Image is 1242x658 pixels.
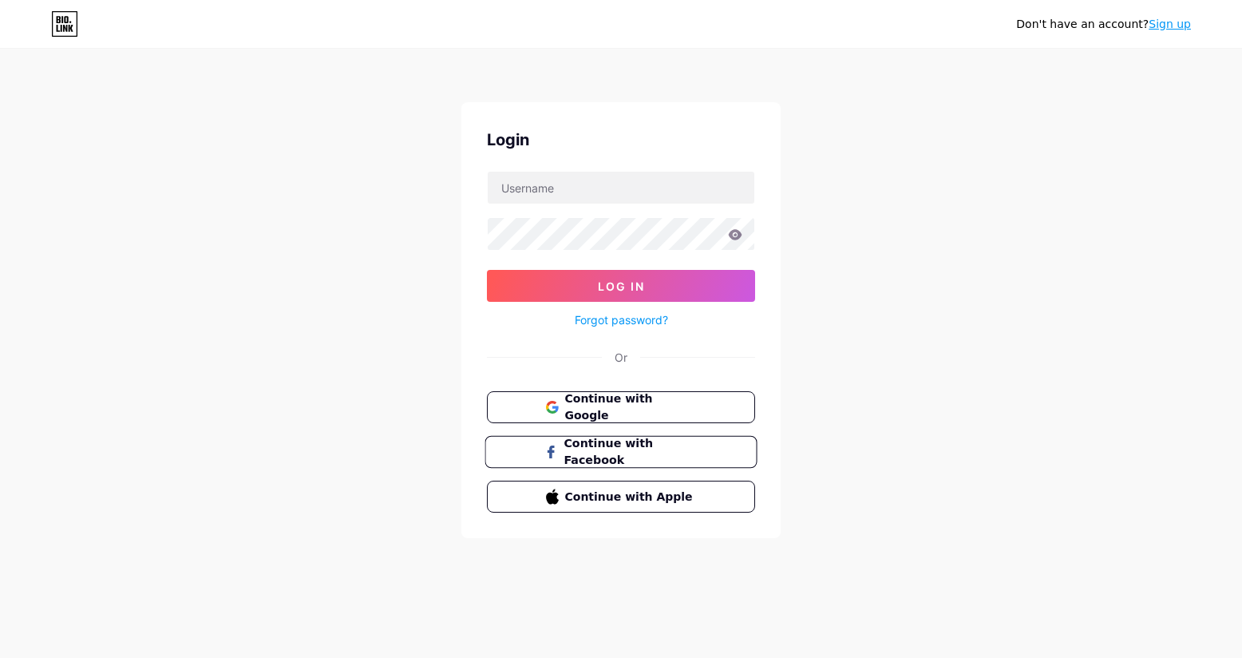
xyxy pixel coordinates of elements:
[1149,18,1191,30] a: Sign up
[487,128,755,152] div: Login
[565,489,697,505] span: Continue with Apple
[488,172,754,204] input: Username
[485,436,757,469] button: Continue with Facebook
[487,481,755,513] button: Continue with Apple
[1016,16,1191,33] div: Don't have an account?
[487,391,755,423] button: Continue with Google
[487,270,755,302] button: Log In
[615,349,627,366] div: Or
[575,311,668,328] a: Forgot password?
[564,435,697,470] span: Continue with Facebook
[598,279,645,293] span: Log In
[565,390,697,424] span: Continue with Google
[487,436,755,468] a: Continue with Facebook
